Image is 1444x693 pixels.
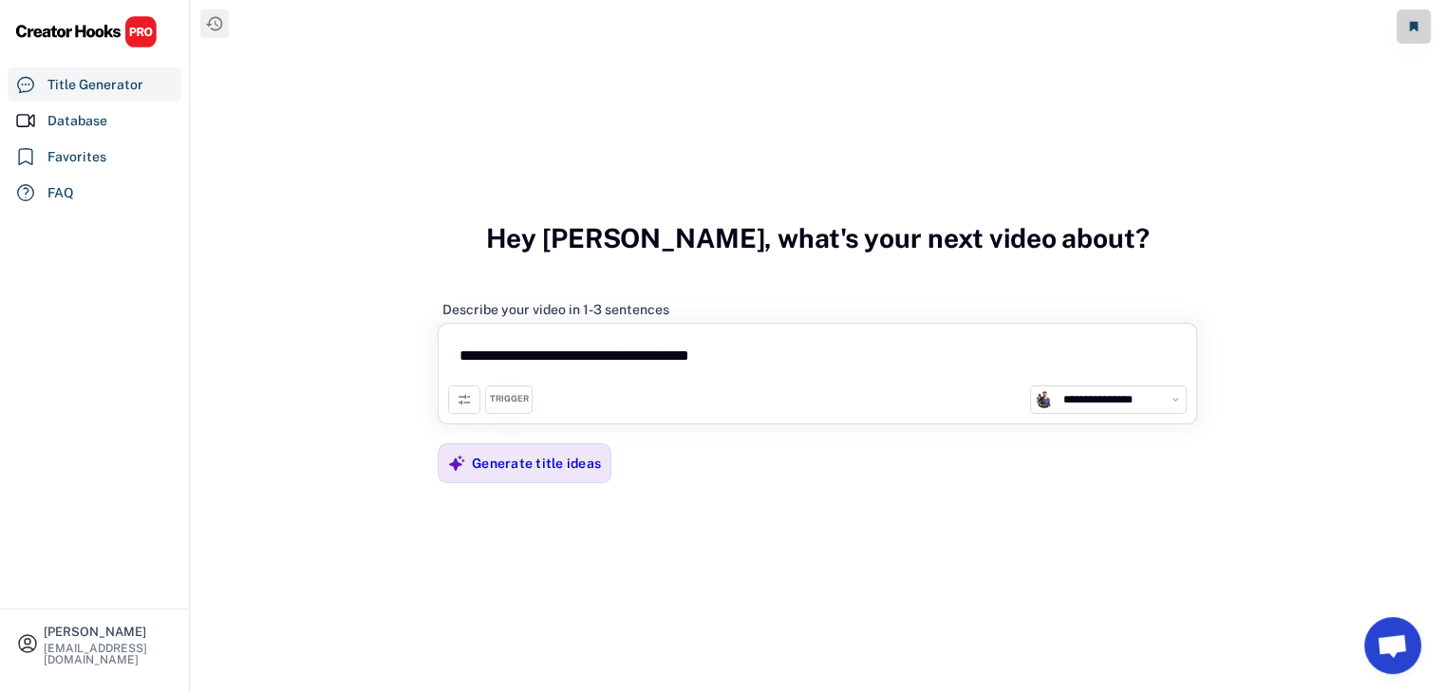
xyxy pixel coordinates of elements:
[47,111,107,131] div: Database
[15,15,158,48] img: CHPRO%20Logo.svg
[47,147,106,167] div: Favorites
[44,643,173,665] div: [EMAIL_ADDRESS][DOMAIN_NAME]
[490,393,529,405] div: TRIGGER
[1364,617,1421,674] a: Open chat
[486,202,1150,274] h3: Hey [PERSON_NAME], what's your next video about?
[1036,391,1053,408] img: unnamed.jpg
[47,183,74,203] div: FAQ
[472,455,601,472] div: Generate title ideas
[44,626,173,638] div: [PERSON_NAME]
[47,75,143,95] div: Title Generator
[442,301,669,318] div: Describe your video in 1-3 sentences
